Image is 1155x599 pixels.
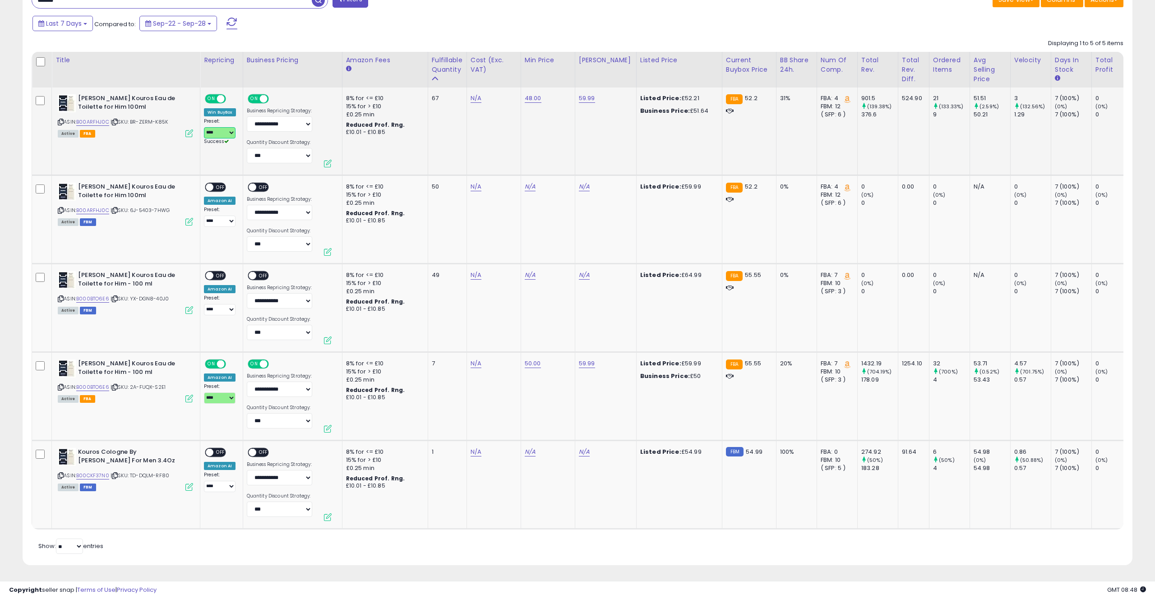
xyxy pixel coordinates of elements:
[111,207,170,214] span: | SKU: 6J-5403-7HWG
[640,183,715,191] div: £59.99
[525,55,571,65] div: Min Price
[471,359,481,368] a: N/A
[1095,359,1132,368] div: 0
[1055,191,1067,198] small: (0%)
[204,472,236,492] div: Preset:
[80,395,95,403] span: FBA
[746,447,762,456] span: 54.99
[346,199,421,207] div: £0.25 min
[204,55,239,65] div: Repricing
[726,271,743,281] small: FBA
[204,197,236,205] div: Amazon AI
[974,464,1010,472] div: 54.98
[1107,585,1146,594] span: 2025-10-6 08:48 GMT
[974,55,1007,84] div: Avg Selling Price
[247,405,312,411] label: Quantity Discount Strategy:
[780,271,810,279] div: 0%
[204,108,236,116] div: Win BuyBox
[249,360,260,368] span: ON
[111,383,166,391] span: | SKU: 2A-FUQX-S2E1
[640,106,690,115] b: Business Price:
[432,271,460,279] div: 49
[346,65,351,73] small: Amazon Fees.
[1095,199,1132,207] div: 0
[974,94,1010,102] div: 51.51
[204,383,236,404] div: Preset:
[1095,456,1108,464] small: (0%)
[247,139,312,146] label: Quantity Discount Strategy:
[1014,199,1051,207] div: 0
[933,359,970,368] div: 32
[525,359,541,368] a: 50.00
[1014,464,1051,472] div: 0.57
[745,182,758,191] span: 52.2
[579,447,590,456] a: N/A
[579,55,633,65] div: [PERSON_NAME]
[111,118,168,125] span: | SKU: BR-ZERM-K85K
[346,191,421,199] div: 15% for > £10
[821,102,850,111] div: FBM: 12
[346,121,405,129] b: Reduced Prof. Rng.
[933,287,970,295] div: 0
[58,484,79,491] span: All listings currently available for purchase on Amazon
[213,184,228,191] span: OFF
[780,55,813,74] div: BB Share 24h.
[346,368,421,376] div: 15% for > £10
[346,359,421,368] div: 8% for <= £10
[346,305,421,313] div: £10.01 - £10.85
[432,359,460,368] div: 7
[1095,94,1132,102] div: 0
[9,585,42,594] strong: Copyright
[204,462,236,470] div: Amazon AI
[471,55,517,74] div: Cost (Exc. VAT)
[78,94,188,113] b: [PERSON_NAME] Kouros Eau de Toilette for Him 100ml
[1095,448,1132,456] div: 0
[1014,191,1027,198] small: (0%)
[55,55,196,65] div: Title
[247,373,312,379] label: Business Repricing Strategy:
[94,20,136,28] span: Compared to:
[249,95,260,103] span: ON
[471,94,481,103] a: N/A
[861,448,898,456] div: 274.92
[780,448,810,456] div: 100%
[902,359,922,368] div: 1254.10
[346,183,421,191] div: 8% for <= £10
[206,95,217,103] span: ON
[821,359,850,368] div: FBA: 7
[58,94,76,112] img: 41r5d+StI9L._SL40_.jpg
[346,271,421,279] div: 8% for <= £10
[1020,368,1044,375] small: (701.75%)
[80,130,95,138] span: FBA
[821,456,850,464] div: FBM: 10
[153,19,206,28] span: Sep-22 - Sep-28
[1055,94,1091,102] div: 7 (100%)
[225,95,239,103] span: OFF
[77,585,115,594] a: Terms of Use
[267,360,282,368] span: OFF
[902,94,922,102] div: 524.90
[867,456,883,464] small: (50%)
[861,287,898,295] div: 0
[933,94,970,102] div: 21
[46,19,82,28] span: Last 7 Days
[1020,103,1045,110] small: (132.56%)
[1055,199,1091,207] div: 7 (100%)
[346,298,405,305] b: Reduced Prof. Rng.
[117,585,157,594] a: Privacy Policy
[640,107,715,115] div: £51.64
[1055,280,1067,287] small: (0%)
[1055,287,1091,295] div: 7 (100%)
[58,183,193,225] div: ASIN:
[80,307,96,314] span: FBM
[821,287,850,295] div: ( SFP: 3 )
[745,94,758,102] span: 52.2
[933,183,970,191] div: 0
[58,218,79,226] span: All listings currently available for purchase on Amazon
[1055,359,1091,368] div: 7 (100%)
[471,447,481,456] a: N/A
[1095,271,1132,279] div: 0
[974,359,1010,368] div: 53.71
[1014,183,1051,191] div: 0
[1055,376,1091,384] div: 7 (100%)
